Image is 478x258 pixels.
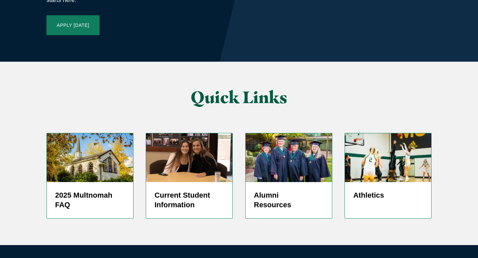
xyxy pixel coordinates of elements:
[353,190,423,200] h5: Athletics
[46,133,133,219] a: Prayer Chapel in Fall 2025 Multnomah FAQ
[154,190,224,210] h5: Current Student Information
[146,133,232,182] img: screenshot-2024-05-27-at-1.37.12-pm
[345,133,431,182] img: WBBALL_WEB
[245,133,332,219] a: 50 Year Alumni 2019 Alumni Resources
[345,133,432,219] a: Women's Basketball player shooting jump shot Athletics
[254,190,324,210] h5: Alumni Resources
[146,133,233,219] a: screenshot-2024-05-27-at-1.37.12-pm Current Student Information
[47,133,133,182] img: Prayer Chapel in Fall
[113,88,365,106] h2: Quick Links
[55,190,125,210] h5: 2025 Multnomah FAQ
[46,15,100,35] a: Apply [DATE]
[246,133,332,182] img: 50 Year Alumni 2019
